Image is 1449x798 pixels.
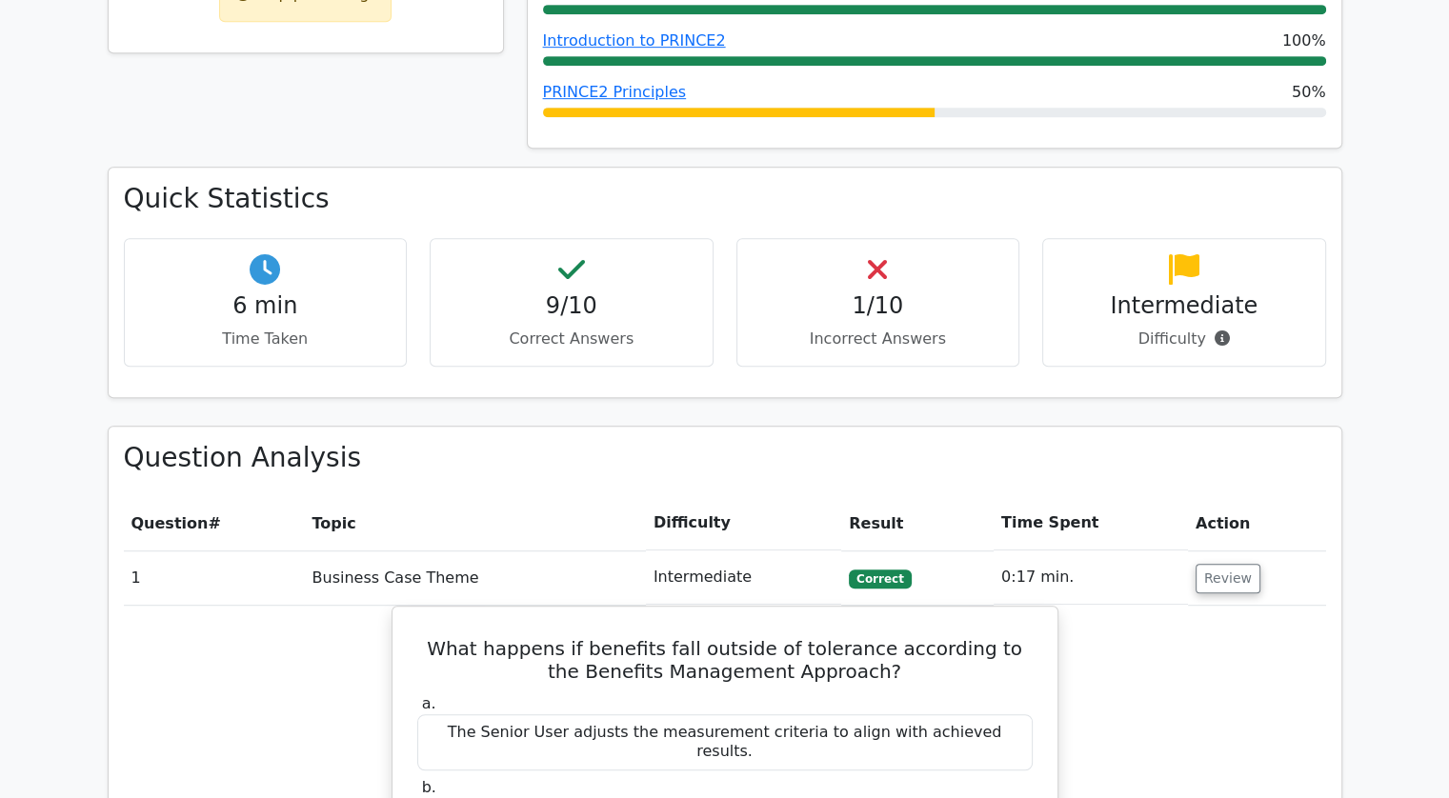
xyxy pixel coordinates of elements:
[124,442,1326,474] h3: Question Analysis
[543,83,687,101] a: PRINCE2 Principles
[446,328,697,350] p: Correct Answers
[304,496,645,550] th: Topic
[422,778,436,796] span: b.
[1282,30,1326,52] span: 100%
[446,292,697,320] h4: 9/10
[1058,292,1310,320] h4: Intermediate
[994,550,1188,605] td: 0:17 min.
[140,328,392,350] p: Time Taken
[841,496,994,550] th: Result
[415,637,1035,683] h5: What happens if benefits fall outside of tolerance according to the Benefits Management Approach?
[124,550,305,605] td: 1
[417,714,1033,771] div: The Senior User adjusts the measurement criteria to align with achieved results.
[753,292,1004,320] h4: 1/10
[646,550,841,605] td: Intermediate
[131,514,209,532] span: Question
[124,183,1326,215] h3: Quick Statistics
[304,550,645,605] td: Business Case Theme
[1196,564,1260,593] button: Review
[994,496,1188,550] th: Time Spent
[124,496,305,550] th: #
[543,31,726,50] a: Introduction to PRINCE2
[753,328,1004,350] p: Incorrect Answers
[422,694,436,712] span: a.
[1188,496,1326,550] th: Action
[140,292,392,320] h4: 6 min
[646,496,841,550] th: Difficulty
[849,569,911,589] span: Correct
[1058,328,1310,350] p: Difficulty
[1292,81,1326,104] span: 50%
